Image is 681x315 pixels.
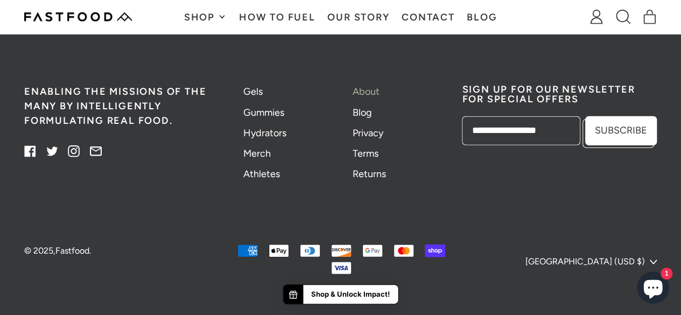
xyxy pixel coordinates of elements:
a: Gels [243,86,263,97]
a: About [353,86,380,97]
a: Merch [243,148,271,159]
img: Fastfood [24,12,132,22]
a: Returns [353,168,386,180]
a: Fastfood [55,246,89,256]
a: Hydrators [243,127,286,139]
inbox-online-store-chat: Shopify online store chat [634,271,672,306]
span: Shop [184,12,217,22]
a: Athletes [243,168,280,180]
button: Subscribe [585,116,657,145]
a: Privacy [353,127,383,139]
a: Gummies [243,107,284,118]
h5: Enabling the missions of the many by intelligently formulating real food. [24,85,219,128]
a: Blog [353,107,372,118]
button: [GEOGRAPHIC_DATA] (USD $) [525,253,657,271]
p: © 2025, . [24,244,235,257]
a: Terms [353,148,378,159]
h2: Sign up for our newsletter for special offers [462,85,657,104]
span: [GEOGRAPHIC_DATA] (USD $) [525,255,645,268]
